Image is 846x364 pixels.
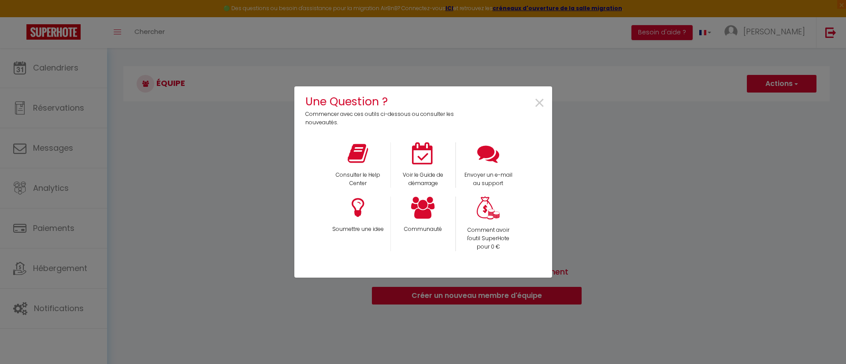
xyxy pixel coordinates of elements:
p: Voir le Guide de démarrage [397,171,449,188]
button: Close [534,93,545,113]
p: Communauté [397,225,449,234]
p: Soumettre une idee [331,225,385,234]
p: Consulter le Help Center [331,171,385,188]
p: Commencer avec ces outils ci-dessous ou consulter les nouveautés. [305,110,460,127]
p: Envoyer un e-mail au support [462,171,515,188]
img: Money bag [477,197,500,220]
p: Comment avoir l'outil SuperHote pour 0 € [462,226,515,251]
h4: Une Question ? [305,93,460,110]
span: × [534,89,545,117]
